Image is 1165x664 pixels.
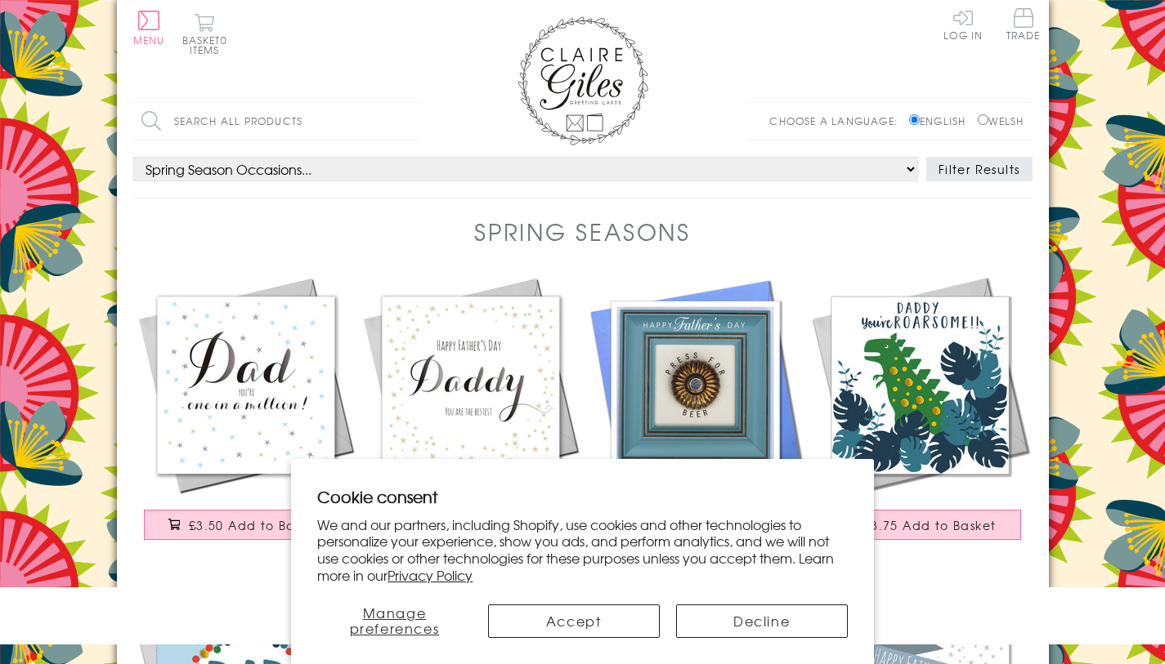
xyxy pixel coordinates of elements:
span: Menu [133,33,165,47]
span: £3.50 Add to Basket [189,517,322,533]
button: Filter Results [926,157,1033,181]
input: Search all products [133,103,419,140]
button: Accept [488,604,660,638]
button: Basket0 items [182,13,227,55]
img: Father's Day Card, Stars, Dad, You're One in a Million! [133,273,358,497]
p: Choose a language: [769,114,906,128]
span: Trade [1006,8,1041,40]
button: Manage preferences [317,604,471,638]
button: Decline [676,604,848,638]
a: Father's Day Card, Stars, Happy Father's Day Daddy, You Are The Bestest £3.50 Add to Basket [358,273,583,556]
h2: Cookie consent [317,485,848,508]
label: Welsh [978,114,1024,128]
a: Father's Day Card, Stars, Dad, You're One in a Million! £3.50 Add to Basket [133,273,358,556]
span: £3.75 Add to Basket [863,517,997,533]
img: Father's Day Card, Daddy, you're ROARsome, Embellished with colourful pompoms [808,273,1033,497]
img: Father's Day Card, Stars, Happy Father's Day Daddy, You Are The Bestest [358,273,583,497]
img: Claire Giles Greetings Cards [518,16,648,145]
a: Log In [943,8,983,40]
a: Privacy Policy [388,565,473,585]
span: 0 items [190,33,227,57]
img: Father's Day Card, Happy Father's Day, Press for Beer [583,273,808,497]
input: Search [403,103,419,140]
a: Father's Day Card, Daddy, you're ROARsome, Embellished with colourful pompoms £3.75 Add to Basket [808,273,1033,556]
input: Welsh [978,114,988,125]
button: £3.50 Add to Basket [144,510,347,540]
input: English [909,114,920,125]
span: Manage preferences [350,603,440,638]
a: Trade [1006,8,1041,43]
p: We and our partners, including Shopify, use cookies and other technologies to personalize your ex... [317,516,848,584]
h1: Spring Seasons [474,215,691,248]
label: English [909,114,974,128]
a: Father's Day Card, Happy Father's Day, Press for Beer £3.50 Add to Basket [583,273,808,556]
button: £3.75 Add to Basket [818,510,1021,540]
button: Menu [133,11,165,45]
